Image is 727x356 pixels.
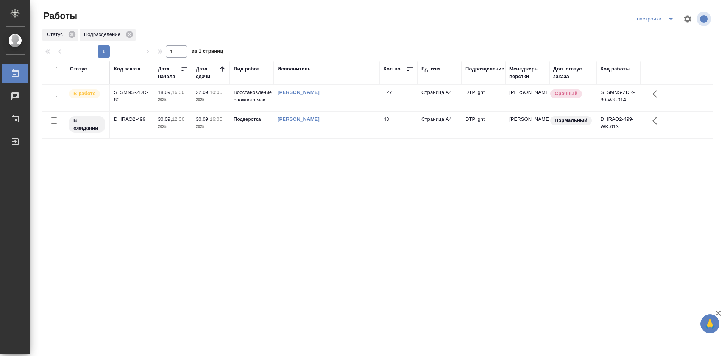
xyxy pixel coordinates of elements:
div: Вид работ [234,65,259,73]
span: 🙏 [704,316,716,332]
div: Подразделение [465,65,504,73]
div: Менеджеры верстки [509,65,546,80]
span: Посмотреть информацию [697,12,713,26]
td: DTPlight [462,112,505,138]
button: 🙏 [700,314,719,333]
p: 30.09, [196,116,210,122]
p: 2025 [196,96,226,104]
p: 12:00 [172,116,184,122]
p: В ожидании [73,117,100,132]
p: [PERSON_NAME] [509,116,546,123]
div: Подразделение [80,29,136,41]
div: Исполнитель назначен, приступать к работе пока рано [68,116,106,133]
p: 10:00 [210,89,222,95]
span: Настроить таблицу [679,10,697,28]
button: Здесь прячутся важные кнопки [648,112,666,130]
p: 2025 [158,123,188,131]
p: 16:00 [210,116,222,122]
td: 127 [380,85,418,111]
div: split button [635,13,679,25]
p: 22.09, [196,89,210,95]
p: 2025 [196,123,226,131]
td: Страница А4 [418,85,462,111]
td: Страница А4 [418,112,462,138]
td: S_SMNS-ZDR-80-WK-014 [597,85,641,111]
button: Здесь прячутся важные кнопки [648,85,666,103]
div: Кол-во [384,65,401,73]
div: Исполнитель [278,65,311,73]
td: 48 [380,112,418,138]
div: Ед. изм [421,65,440,73]
p: 16:00 [172,89,184,95]
span: Работы [42,10,77,22]
div: Исполнитель выполняет работу [68,89,106,99]
span: из 1 страниц [192,47,223,58]
div: Статус [70,65,87,73]
p: 30.09, [158,116,172,122]
p: 2025 [158,96,188,104]
div: Статус [42,29,78,41]
div: Код работы [601,65,630,73]
td: D_IRAO2-499-WK-013 [597,112,641,138]
p: В работе [73,90,95,97]
p: Нормальный [555,117,587,124]
div: D_IRAO2-499 [114,116,150,123]
p: Восстановление сложного мак... [234,89,270,104]
div: Код заказа [114,65,140,73]
td: DTPlight [462,85,505,111]
p: Срочный [555,90,577,97]
p: Подверстка [234,116,270,123]
a: [PERSON_NAME] [278,89,320,95]
p: [PERSON_NAME] [509,89,546,96]
p: Статус [47,31,66,38]
p: 18.09, [158,89,172,95]
div: Дата сдачи [196,65,218,80]
div: Доп. статус заказа [553,65,593,80]
div: S_SMNS-ZDR-80 [114,89,150,104]
p: Подразделение [84,31,123,38]
div: Дата начала [158,65,181,80]
a: [PERSON_NAME] [278,116,320,122]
